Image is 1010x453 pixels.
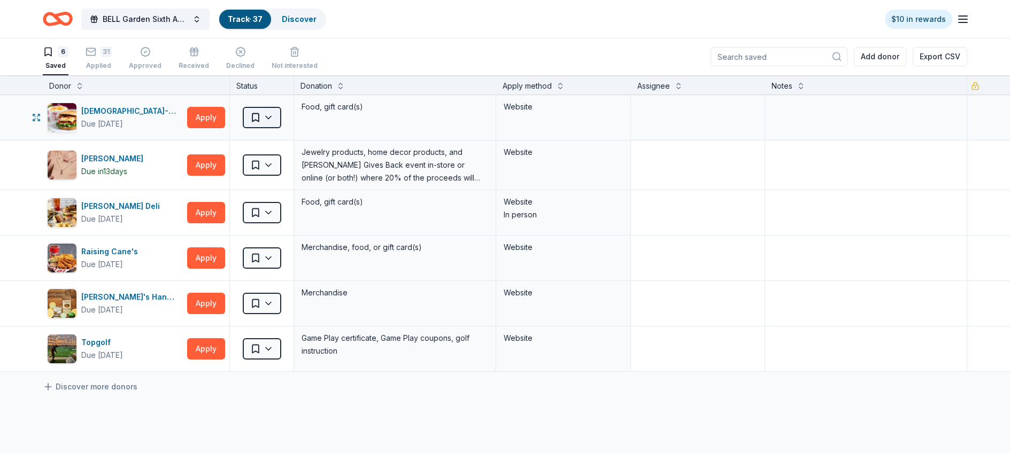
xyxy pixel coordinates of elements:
button: Image for TopgolfTopgolfDue [DATE] [47,334,183,364]
div: Status [230,75,294,95]
button: Image for McAlister's Deli[PERSON_NAME] DeliDue [DATE] [47,198,183,228]
div: [DEMOGRAPHIC_DATA]-fil-A ([GEOGRAPHIC_DATA]) [81,105,183,118]
div: Saved [43,61,68,70]
div: Food, gift card(s) [300,194,489,209]
a: $10 in rewards [885,10,952,29]
div: Website [504,286,623,299]
button: Apply [187,293,225,314]
button: 6Saved [43,42,68,75]
div: 31 [101,46,112,57]
button: Add donor [854,47,906,66]
div: Received [179,61,209,70]
img: Image for Chick-fil-A (Nashville Nolensville Pike) [48,103,76,132]
div: Donation [300,80,332,92]
div: Assignee [637,80,670,92]
img: Image for Topgolf [48,334,76,363]
div: Not interested [272,61,318,70]
div: Jewelry products, home decor products, and [PERSON_NAME] Gives Back event in-store or online (or ... [300,145,489,185]
div: Apply method [503,80,552,92]
span: BELL Garden Sixth Annual Virtual Auction [103,13,188,26]
a: Discover [282,14,317,24]
button: Export CSV [913,47,967,66]
div: Food, gift card(s) [300,99,489,114]
div: Topgolf [81,336,123,349]
button: Image for Tito's Handmade Vodka[PERSON_NAME]'s Handmade VodkaDue [DATE] [47,288,183,318]
button: Not interested [272,42,318,75]
div: Merchandise [300,285,489,300]
div: Due in 13 days [81,165,127,178]
div: Due [DATE] [81,349,123,362]
button: Approved [129,42,161,75]
div: Merchandise, food, or gift card(s) [300,240,489,255]
button: 31Applied [86,42,112,75]
div: 6 [58,46,68,57]
div: Due [DATE] [81,258,123,271]
div: Website [504,196,623,208]
div: Raising Cane's [81,245,142,258]
img: Image for McAlister's Deli [48,198,76,227]
div: Due [DATE] [81,213,123,225]
div: Notes [772,80,792,92]
img: Image for Tito's Handmade Vodka [48,289,76,318]
button: Apply [187,338,225,360]
div: Website [504,241,623,254]
button: Image for Kendra Scott[PERSON_NAME]Due in13days [47,150,183,180]
div: In person [504,208,623,221]
div: Due [DATE] [81,118,123,130]
button: Image for Chick-fil-A (Nashville Nolensville Pike)[DEMOGRAPHIC_DATA]-fil-A ([GEOGRAPHIC_DATA])Due... [47,103,183,132]
input: Search saved [711,47,847,66]
div: Website [504,146,623,159]
img: Image for Raising Cane's [48,244,76,272]
button: BELL Garden Sixth Annual Virtual Auction [81,9,210,30]
div: Declined [226,61,255,70]
button: Image for Raising Cane's Raising Cane'sDue [DATE] [47,243,183,273]
div: Approved [129,61,161,70]
button: Declined [226,42,255,75]
div: [PERSON_NAME] [81,152,148,165]
div: Website [504,100,623,113]
div: Donor [49,80,71,92]
button: Apply [187,202,225,223]
a: Discover more donors [43,380,137,393]
button: Apply [187,154,225,176]
div: [PERSON_NAME]'s Handmade Vodka [81,291,183,303]
button: Received [179,42,209,75]
button: Apply [187,247,225,269]
a: Track· 37 [228,14,263,24]
button: Track· 37Discover [218,9,326,30]
div: Applied [86,61,112,70]
div: [PERSON_NAME] Deli [81,200,164,213]
a: Home [43,6,73,32]
img: Image for Kendra Scott [48,151,76,179]
button: Apply [187,107,225,128]
div: Game Play certificate, Game Play coupons, golf instruction [300,331,489,358]
div: Website [504,332,623,345]
div: Due [DATE] [81,303,123,316]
